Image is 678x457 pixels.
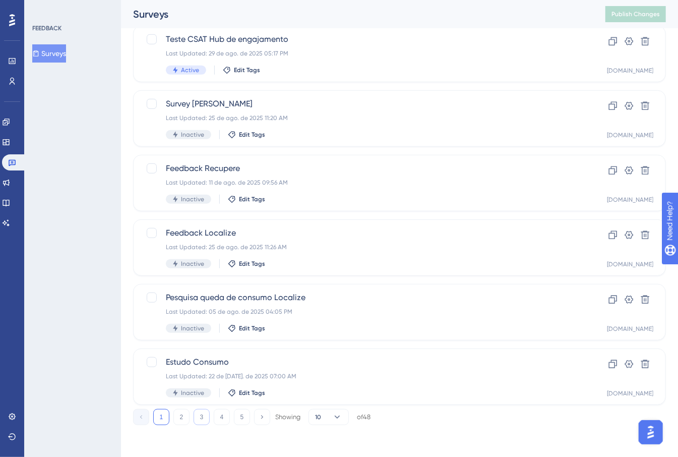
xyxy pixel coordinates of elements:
[166,292,552,304] span: Pesquisa queda de consumo Localize
[166,49,552,58] div: Last Updated: 29 de ago. de 2025 05:17 PM
[228,260,265,268] button: Edit Tags
[607,196,653,204] div: [DOMAIN_NAME]
[166,227,552,239] span: Feedback Localize
[166,179,552,187] div: Last Updated: 11 de ago. de 2025 09:56 AM
[275,413,300,422] div: Showing
[181,389,204,397] span: Inactive
[607,389,653,397] div: [DOMAIN_NAME]
[228,131,265,139] button: Edit Tags
[234,66,260,74] span: Edit Tags
[166,98,552,110] span: Survey [PERSON_NAME]
[181,66,199,74] span: Active
[166,308,552,316] div: Last Updated: 05 de ago. de 2025 04:05 PM
[32,24,61,32] div: FEEDBACK
[611,10,660,18] span: Publish Changes
[607,131,653,139] div: [DOMAIN_NAME]
[228,195,265,203] button: Edit Tags
[607,260,653,268] div: [DOMAIN_NAME]
[24,3,63,15] span: Need Help?
[181,195,204,203] span: Inactive
[239,131,265,139] span: Edit Tags
[194,409,210,425] button: 3
[315,413,321,421] span: 10
[607,325,653,333] div: [DOMAIN_NAME]
[228,389,265,397] button: Edit Tags
[234,409,250,425] button: 5
[153,409,169,425] button: 1
[239,324,265,332] span: Edit Tags
[166,114,552,122] div: Last Updated: 25 de ago. de 2025 11:20 AM
[181,324,204,332] span: Inactive
[239,195,265,203] span: Edit Tags
[32,44,66,63] button: Surveys
[239,260,265,268] span: Edit Tags
[239,389,265,397] span: Edit Tags
[605,6,666,22] button: Publish Changes
[166,33,552,45] span: Teste CSAT Hub de engajamento
[607,67,653,75] div: [DOMAIN_NAME]
[357,413,371,422] div: of 48
[173,409,190,425] button: 2
[309,409,349,425] button: 10
[223,66,260,74] button: Edit Tags
[166,372,552,380] div: Last Updated: 22 de [DATE]. de 2025 07:00 AM
[166,243,552,251] div: Last Updated: 25 de ago. de 2025 11:26 AM
[181,260,204,268] span: Inactive
[214,409,230,425] button: 4
[166,162,552,175] span: Feedback Recupere
[133,7,580,21] div: Surveys
[636,417,666,447] iframe: UserGuiding AI Assistant Launcher
[166,356,552,368] span: Estudo Consumo
[228,324,265,332] button: Edit Tags
[181,131,204,139] span: Inactive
